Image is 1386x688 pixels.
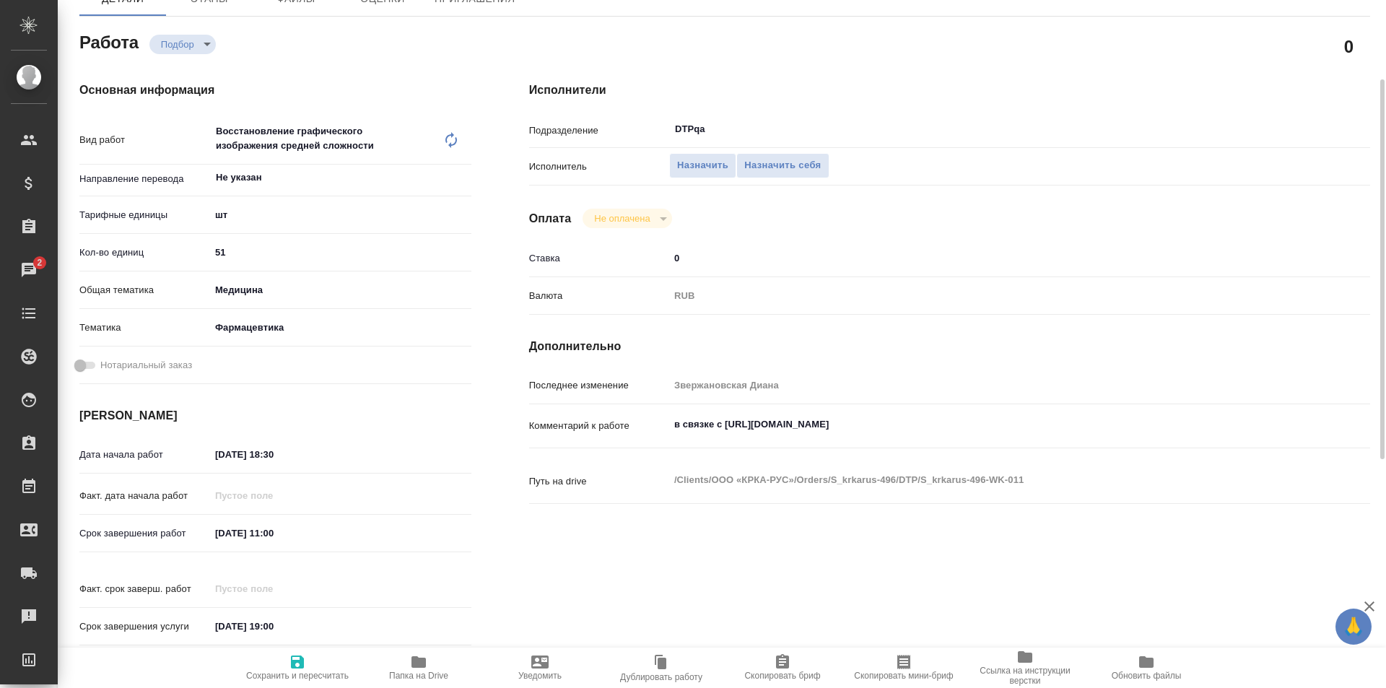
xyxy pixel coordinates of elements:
[669,153,736,178] button: Назначить
[529,474,669,489] p: Путь на drive
[79,619,210,634] p: Срок завершения услуги
[79,172,210,186] p: Направление перевода
[79,407,471,424] h4: [PERSON_NAME]
[210,616,336,637] input: ✎ Введи что-нибудь
[854,671,953,681] span: Скопировать мини-бриф
[79,448,210,462] p: Дата начала работ
[590,212,654,225] button: Не оплачена
[79,582,210,596] p: Факт. срок заверш. работ
[79,283,210,297] p: Общая тематика
[79,28,139,54] h2: Работа
[463,176,466,179] button: Open
[1292,128,1295,131] button: Open
[79,208,210,222] p: Тарифные единицы
[722,648,843,688] button: Скопировать бриф
[964,648,1086,688] button: Ссылка на инструкции верстки
[583,209,671,228] div: Подбор
[389,671,448,681] span: Папка на Drive
[529,338,1370,355] h4: Дополнительно
[210,485,336,506] input: Пустое поле
[1086,648,1207,688] button: Обновить файлы
[744,671,820,681] span: Скопировать бриф
[736,153,829,178] button: Назначить себя
[529,82,1370,99] h4: Исполнители
[237,648,358,688] button: Сохранить и пересчитать
[518,671,562,681] span: Уведомить
[79,321,210,335] p: Тематика
[79,133,210,147] p: Вид работ
[529,251,669,266] p: Ставка
[1112,671,1182,681] span: Обновить файлы
[4,252,54,288] a: 2
[149,35,216,54] div: Подбор
[210,444,336,465] input: ✎ Введи что-нибудь
[744,157,821,174] span: Назначить себя
[210,203,471,227] div: шт
[973,666,1077,686] span: Ссылка на инструкции верстки
[358,648,479,688] button: Папка на Drive
[529,160,669,174] p: Исполнитель
[210,278,471,302] div: Медицина
[529,289,669,303] p: Валюта
[100,358,192,373] span: Нотариальный заказ
[669,248,1300,269] input: ✎ Введи что-нибудь
[79,489,210,503] p: Факт. дата начала работ
[210,242,471,263] input: ✎ Введи что-нибудь
[1341,611,1366,642] span: 🙏
[1335,609,1372,645] button: 🙏
[529,378,669,393] p: Последнее изменение
[843,648,964,688] button: Скопировать мини-бриф
[479,648,601,688] button: Уведомить
[210,523,336,544] input: ✎ Введи что-нибудь
[669,284,1300,308] div: RUB
[79,82,471,99] h4: Основная информация
[79,245,210,260] p: Кол-во единиц
[669,375,1300,396] input: Пустое поле
[529,123,669,138] p: Подразделение
[669,468,1300,492] textarea: /Clients/ООО «КРКА-РУС»/Orders/S_krkarus-496/DTP/S_krkarus-496-WK-011
[529,419,669,433] p: Комментарий к работе
[1344,34,1354,58] h2: 0
[246,671,349,681] span: Сохранить и пересчитать
[669,412,1300,437] textarea: в связке с [URL][DOMAIN_NAME]
[28,256,51,270] span: 2
[79,526,210,541] p: Срок завершения работ
[601,648,722,688] button: Дублировать работу
[620,672,702,682] span: Дублировать работу
[210,578,336,599] input: Пустое поле
[529,210,572,227] h4: Оплата
[157,38,199,51] button: Подбор
[677,157,728,174] span: Назначить
[210,315,471,340] div: Фармацевтика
